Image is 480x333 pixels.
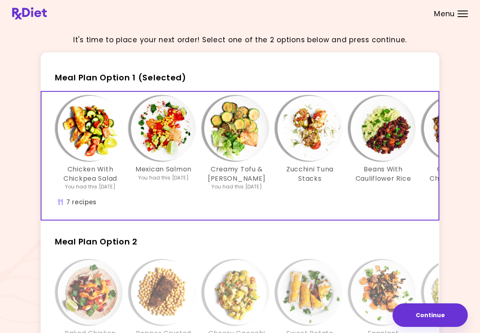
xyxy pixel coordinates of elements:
h3: Chicken With Chickpea Salad [58,165,123,183]
h3: Beans With Cauliflower Rice [351,165,416,183]
div: You had this [DATE] [212,183,262,190]
span: Menu [434,10,455,17]
div: Info - Chicken With Chickpea Salad - Meal Plan Option 1 (Selected) [54,96,127,190]
h3: Creamy Tofu & [PERSON_NAME] [204,165,269,183]
img: RxDiet [12,7,47,19]
span: Meal Plan Option 2 [55,236,137,247]
div: You had this [DATE] [65,183,116,190]
h3: Mexican Salmon [135,165,192,174]
div: Info - Creamy Tofu & Zucchini - Meal Plan Option 1 (Selected) [200,96,273,190]
div: You had this [DATE] [138,174,189,182]
div: Info - Beans With Cauliflower Rice - Meal Plan Option 1 (Selected) [347,96,420,190]
div: Info - Zucchini Tuna Stacks - Meal Plan Option 1 (Selected) [273,96,347,190]
span: Meal Plan Option 1 (Selected) [55,72,186,83]
button: Continue [393,303,468,327]
h3: Zucchini Tuna Stacks [277,165,343,183]
p: It's time to place your next order! Select one of the 2 options below and press continue. [73,35,407,45]
div: Info - Mexican Salmon - Meal Plan Option 1 (Selected) [127,96,200,190]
